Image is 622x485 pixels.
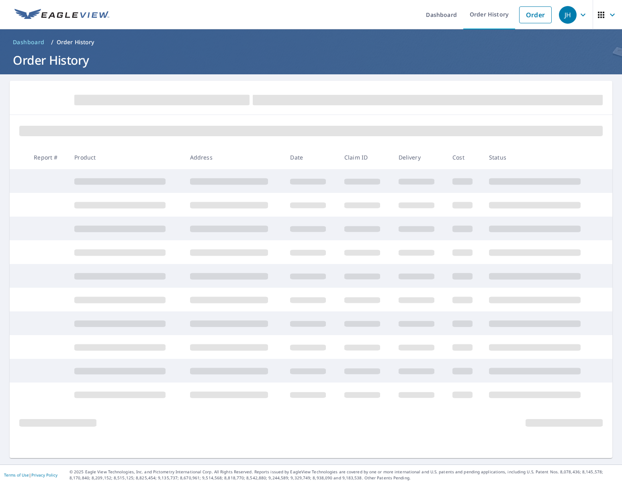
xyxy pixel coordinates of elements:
[10,52,612,68] h1: Order History
[57,38,94,46] p: Order History
[559,6,577,24] div: JH
[68,145,183,169] th: Product
[392,145,446,169] th: Delivery
[284,145,338,169] th: Date
[184,145,284,169] th: Address
[483,145,598,169] th: Status
[4,472,29,478] a: Terms of Use
[14,9,109,21] img: EV Logo
[338,145,392,169] th: Claim ID
[519,6,552,23] a: Order
[27,145,68,169] th: Report #
[10,36,48,49] a: Dashboard
[51,37,53,47] li: /
[10,36,612,49] nav: breadcrumb
[446,145,483,169] th: Cost
[4,473,57,477] p: |
[13,38,45,46] span: Dashboard
[70,469,618,481] p: © 2025 Eagle View Technologies, Inc. and Pictometry International Corp. All Rights Reserved. Repo...
[31,472,57,478] a: Privacy Policy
